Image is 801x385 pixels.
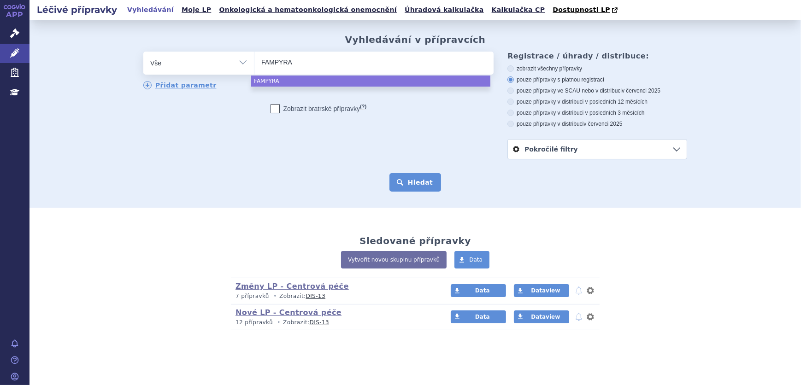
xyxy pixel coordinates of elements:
[251,76,490,87] li: FAMPYRA
[236,292,433,300] p: Zobrazit:
[389,173,442,192] button: Hledat
[574,285,583,296] button: notifikace
[306,293,325,299] a: DIS-13
[475,314,490,320] span: Data
[489,4,548,16] a: Kalkulačka CP
[345,34,486,45] h2: Vyhledávání v přípravcích
[514,284,569,297] a: Dataview
[179,4,214,16] a: Moje LP
[531,314,560,320] span: Dataview
[574,311,583,322] button: notifikace
[451,284,506,297] a: Data
[216,4,400,16] a: Onkologická a hematoonkologická onemocnění
[507,98,687,105] label: pouze přípravky v distribuci v posledních 12 měsících
[236,319,273,326] span: 12 přípravků
[359,235,471,246] h2: Sledované přípravky
[586,285,595,296] button: nastavení
[553,6,610,13] span: Dostupnosti LP
[143,81,217,89] a: Přidat parametr
[402,4,487,16] a: Úhradová kalkulačka
[454,251,489,268] a: Data
[507,65,687,72] label: zobrazit všechny přípravky
[341,251,447,268] a: Vytvořit novou skupinu přípravků
[514,310,569,323] a: Dataview
[508,140,687,159] a: Pokročilé filtry
[507,109,687,117] label: pouze přípravky v distribuci v posledních 3 měsících
[236,282,349,291] a: Změny LP - Centrová péče
[360,104,366,110] abbr: (?)
[507,76,687,83] label: pouze přípravky s platnou registrací
[507,120,687,128] label: pouze přípravky v distribuci
[29,3,124,16] h2: Léčivé přípravky
[469,257,483,263] span: Data
[451,310,506,323] a: Data
[622,87,660,94] span: v červenci 2025
[236,308,342,317] a: Nové LP - Centrová péče
[475,287,490,294] span: Data
[271,292,279,300] i: •
[236,319,433,327] p: Zobrazit:
[507,52,687,60] h3: Registrace / úhrady / distribuce:
[275,319,283,327] i: •
[586,311,595,322] button: nastavení
[507,87,687,94] label: pouze přípravky ve SCAU nebo v distribuci
[271,104,367,113] label: Zobrazit bratrské přípravky
[583,121,622,127] span: v červenci 2025
[550,4,622,17] a: Dostupnosti LP
[531,287,560,294] span: Dataview
[236,293,269,299] span: 7 přípravků
[310,319,329,326] a: DIS-13
[124,4,177,16] a: Vyhledávání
